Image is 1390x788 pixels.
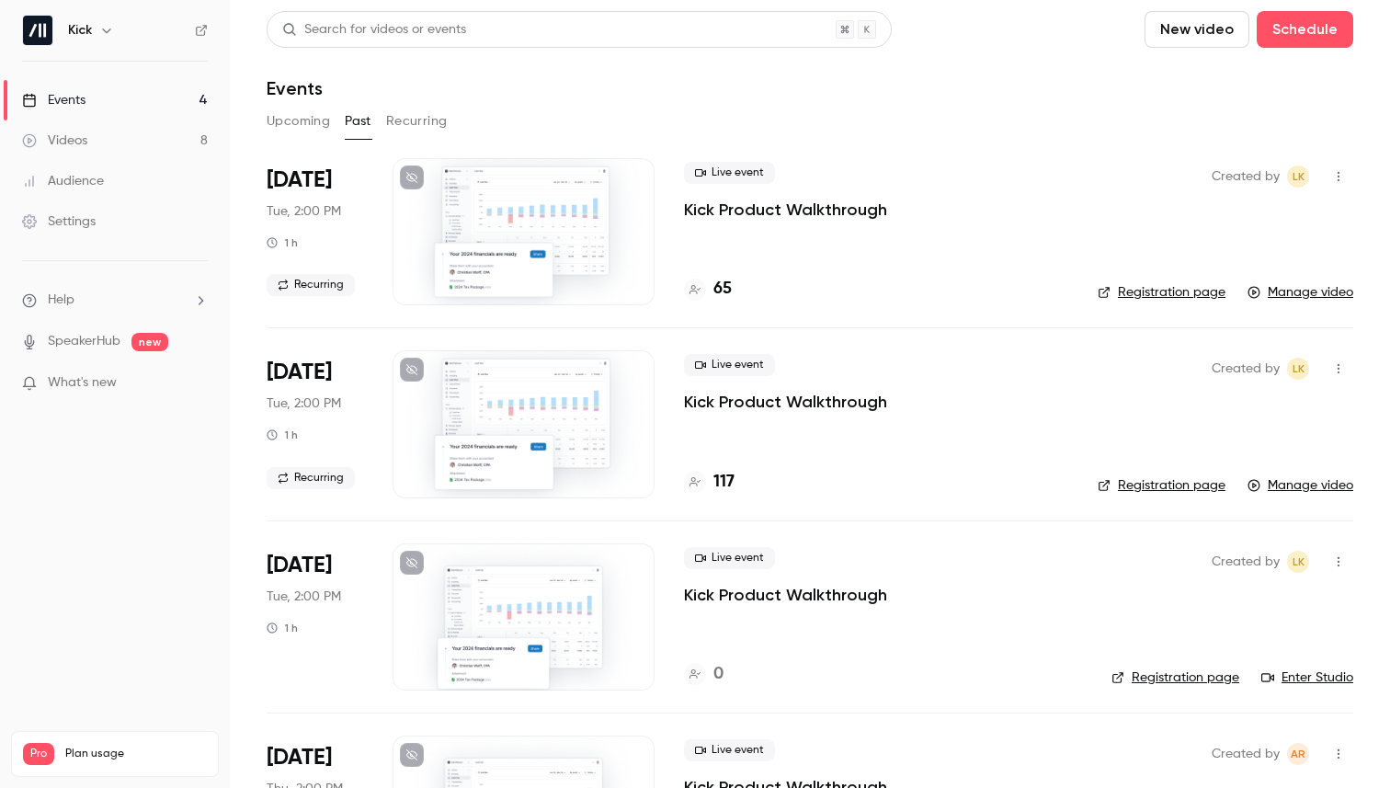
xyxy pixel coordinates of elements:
[23,16,52,45] img: Kick
[713,277,732,302] h4: 65
[1098,476,1225,495] a: Registration page
[684,739,775,761] span: Live event
[267,621,298,635] div: 1 h
[1248,283,1353,302] a: Manage video
[1287,743,1309,765] span: Andrew Roth
[48,373,117,393] span: What's new
[282,20,466,40] div: Search for videos or events
[267,77,323,99] h1: Events
[267,467,355,489] span: Recurring
[267,551,332,580] span: [DATE]
[684,547,775,569] span: Live event
[1287,166,1309,188] span: Logan Kieller
[713,662,723,687] h4: 0
[1098,283,1225,302] a: Registration page
[713,470,735,495] h4: 117
[386,107,448,136] button: Recurring
[267,107,330,136] button: Upcoming
[65,747,207,761] span: Plan usage
[267,350,363,497] div: Aug 5 Tue, 11:00 AM (America/Los Angeles)
[267,394,341,413] span: Tue, 2:00 PM
[267,158,363,305] div: Aug 12 Tue, 11:00 AM (America/Los Angeles)
[267,274,355,296] span: Recurring
[1111,668,1239,687] a: Registration page
[22,172,104,190] div: Audience
[22,91,85,109] div: Events
[345,107,371,136] button: Past
[22,131,87,150] div: Videos
[684,584,887,606] a: Kick Product Walkthrough
[23,743,54,765] span: Pro
[267,235,298,250] div: 1 h
[267,743,332,772] span: [DATE]
[684,162,775,184] span: Live event
[1287,551,1309,573] span: Logan Kieller
[267,202,341,221] span: Tue, 2:00 PM
[1248,476,1353,495] a: Manage video
[684,354,775,376] span: Live event
[1212,551,1280,573] span: Created by
[1261,668,1353,687] a: Enter Studio
[68,21,92,40] h6: Kick
[131,333,168,351] span: new
[267,166,332,195] span: [DATE]
[267,428,298,442] div: 1 h
[684,470,735,495] a: 117
[684,662,723,687] a: 0
[1212,358,1280,380] span: Created by
[267,588,341,606] span: Tue, 2:00 PM
[1293,166,1305,188] span: LK
[1287,358,1309,380] span: Logan Kieller
[48,291,74,310] span: Help
[1145,11,1249,48] button: New video
[1212,166,1280,188] span: Created by
[267,543,363,691] div: Aug 5 Tue, 2:00 PM (America/New York)
[1293,551,1305,573] span: LK
[48,332,120,351] a: SpeakerHub
[684,391,887,413] a: Kick Product Walkthrough
[1291,743,1305,765] span: AR
[684,199,887,221] a: Kick Product Walkthrough
[1212,743,1280,765] span: Created by
[22,212,96,231] div: Settings
[684,277,732,302] a: 65
[1293,358,1305,380] span: LK
[1257,11,1353,48] button: Schedule
[22,291,208,310] li: help-dropdown-opener
[267,358,332,387] span: [DATE]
